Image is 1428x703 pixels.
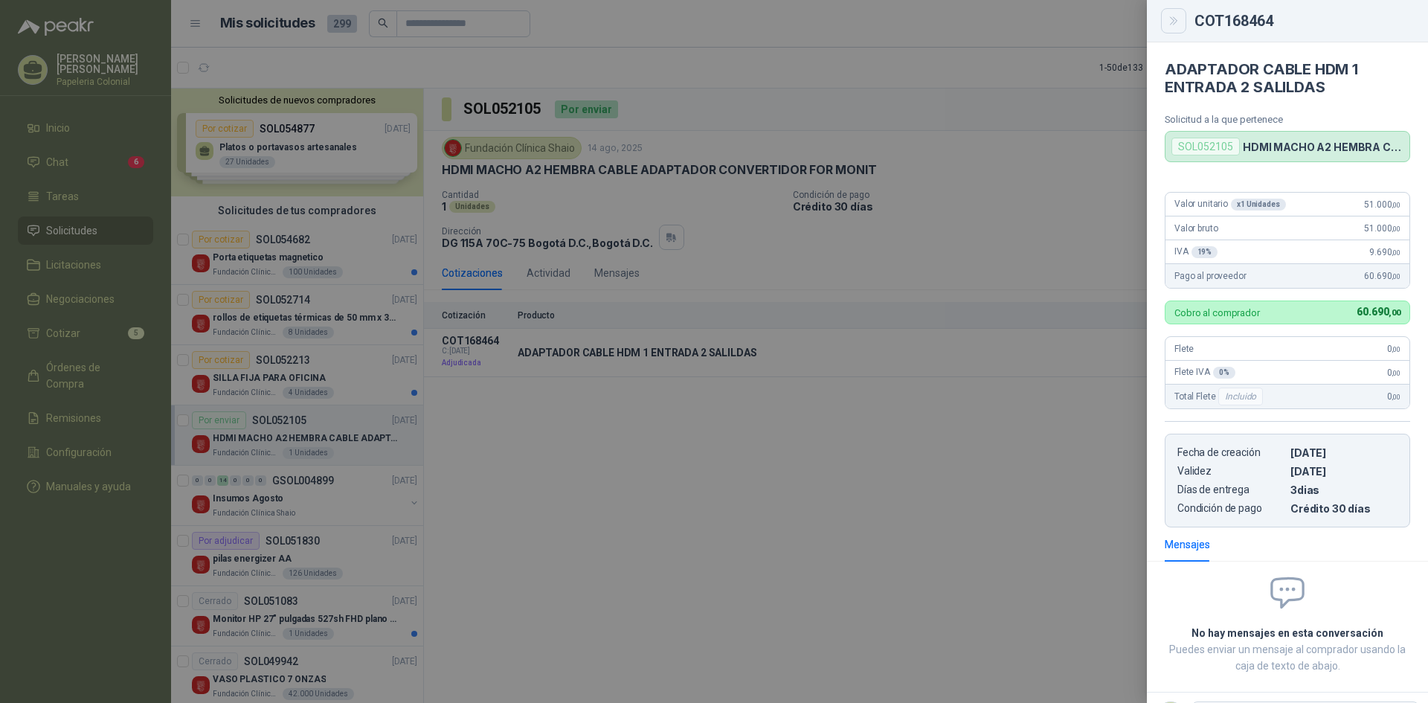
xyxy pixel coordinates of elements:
span: ,00 [1392,369,1400,377]
h4: ADAPTADOR CABLE HDM 1 ENTRADA 2 SALILDAS [1165,60,1410,96]
p: Crédito 30 días [1290,502,1398,515]
button: Close [1165,12,1183,30]
span: 9.690 [1369,247,1400,257]
span: ,00 [1392,393,1400,401]
span: 60.690 [1357,306,1400,318]
p: Solicitud a la que pertenece [1165,114,1410,125]
span: IVA [1174,246,1218,258]
div: Mensajes [1165,536,1210,553]
div: SOL052105 [1171,138,1240,155]
p: [DATE] [1290,446,1398,459]
span: ,00 [1392,272,1400,280]
span: ,00 [1392,201,1400,209]
span: Valor unitario [1174,199,1286,211]
div: 0 % [1213,367,1235,379]
span: ,00 [1392,225,1400,233]
div: 19 % [1191,246,1218,258]
span: Valor bruto [1174,223,1218,234]
p: Validez [1177,465,1284,478]
p: Cobro al comprador [1174,308,1260,318]
p: Condición de pago [1177,502,1284,515]
span: 51.000 [1364,223,1400,234]
p: [DATE] [1290,465,1398,478]
p: Días de entrega [1177,484,1284,496]
span: 51.000 [1364,199,1400,210]
h2: No hay mensajes en esta conversación [1165,625,1410,641]
span: Pago al proveedor [1174,271,1247,281]
p: 3 dias [1290,484,1398,496]
div: Incluido [1218,388,1263,405]
span: 0 [1387,391,1400,402]
span: 60.690 [1364,271,1400,281]
span: 0 [1387,367,1400,378]
span: Flete IVA [1174,367,1235,379]
span: Flete [1174,344,1194,354]
p: Fecha de creación [1177,446,1284,459]
span: ,00 [1389,308,1400,318]
span: Total Flete [1174,388,1266,405]
p: Puedes enviar un mensaje al comprador usando la caja de texto de abajo. [1165,641,1410,674]
p: HDMI MACHO A2 HEMBRA CABLE ADAPTADOR CONVERTIDOR FOR MONIT [1243,141,1403,153]
span: ,00 [1392,248,1400,257]
span: 0 [1387,344,1400,354]
div: COT168464 [1194,13,1410,28]
span: ,00 [1392,345,1400,353]
div: x 1 Unidades [1231,199,1286,211]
